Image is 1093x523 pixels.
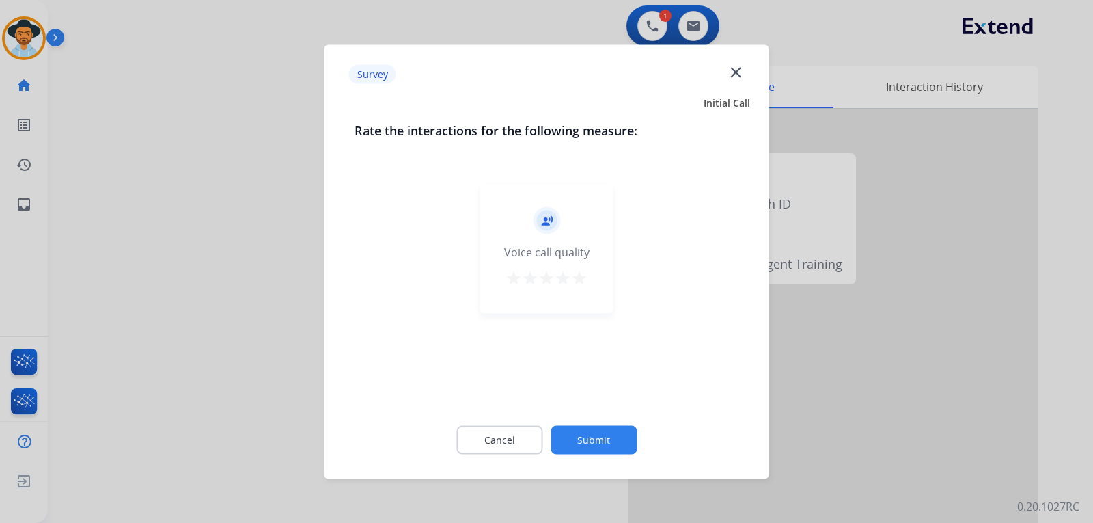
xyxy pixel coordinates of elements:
[540,214,553,226] mat-icon: record_voice_over
[349,65,396,84] p: Survey
[506,269,522,286] mat-icon: star
[551,425,637,454] button: Submit
[355,120,739,139] h3: Rate the interactions for the following measure:
[704,96,750,109] span: Initial Call
[504,243,590,260] div: Voice call quality
[538,269,555,286] mat-icon: star
[555,269,571,286] mat-icon: star
[1017,498,1079,515] p: 0.20.1027RC
[727,63,745,81] mat-icon: close
[571,269,587,286] mat-icon: star
[456,425,542,454] button: Cancel
[522,269,538,286] mat-icon: star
